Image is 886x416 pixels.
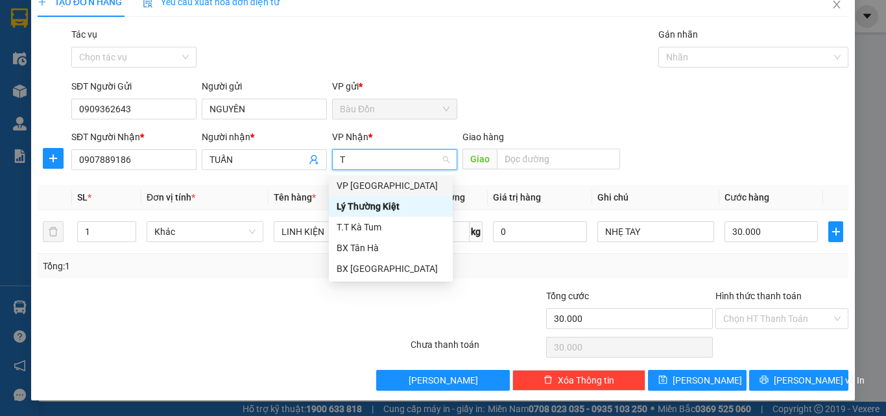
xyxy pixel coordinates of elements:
div: SĐT Người Gửi [71,79,197,93]
label: Gán nhãn [658,29,698,40]
div: BX [GEOGRAPHIC_DATA] [337,262,445,276]
span: Giao [462,149,497,169]
span: kg [470,221,483,242]
div: VP gửi [332,79,457,93]
button: plus [43,148,64,169]
th: Ghi chú [592,185,719,210]
button: printer[PERSON_NAME] và In [749,370,848,391]
input: 0 [493,221,586,242]
div: BX Tân Châu [329,258,453,279]
span: delete [544,375,553,385]
div: VP Tân Bình [329,175,453,196]
button: save[PERSON_NAME] [648,370,747,391]
div: Lý Thường Kiệt [329,196,453,217]
div: 30.000 [10,68,117,84]
input: Dọc đường [497,149,620,169]
div: SĐT Người Nhận [71,130,197,144]
div: Bàu Đồn [11,11,115,27]
label: Tác vụ [71,29,97,40]
div: HOÀNG [11,27,115,42]
div: Người nhận [202,130,327,144]
span: [PERSON_NAME] [409,373,478,387]
span: Tổng cước [546,291,589,301]
div: BX Tân Hà [329,238,453,258]
div: Tên hàng: hộp linh kiện ( : 1 ) [11,92,228,108]
button: delete [43,221,64,242]
span: Bàu Đồn [340,99,449,119]
div: GIẢM [124,27,228,42]
button: deleteXóa Thông tin [512,370,645,391]
input: VD: Bàn, Ghế [274,221,390,242]
span: Nhận: [124,12,155,26]
span: Khác [154,222,256,241]
div: Tổng: 1 [43,259,343,273]
label: Hình thức thanh toán [715,291,802,301]
div: VP [GEOGRAPHIC_DATA] [337,178,445,193]
span: Xóa Thông tin [558,373,614,387]
input: Ghi Chú [597,221,714,242]
span: [PERSON_NAME] và In [774,373,865,387]
span: Tên hàng [274,192,316,202]
span: Giao hàng [462,132,504,142]
div: T.T Kà Tum [337,220,445,234]
span: Giá trị hàng [493,192,541,202]
span: SL [77,192,88,202]
div: 0828557557 [124,42,228,60]
span: Cước hàng [724,192,769,202]
span: user-add [309,154,319,165]
div: 0886868952 [11,42,115,60]
div: T.T Kà Tum [329,217,453,238]
div: BX Tân Hà [337,241,445,255]
button: plus [828,221,843,242]
span: printer [760,375,769,385]
div: Chưa thanh toán [409,337,545,360]
span: [PERSON_NAME] [673,373,742,387]
span: CR : [10,69,30,83]
div: Người gửi [202,79,327,93]
span: save [658,375,667,385]
div: Lý Thường Kiệt [337,199,445,214]
div: VP Bàu Cỏ [124,11,228,27]
span: SL [172,90,189,108]
span: Gửi: [11,12,31,26]
span: plus [829,226,843,237]
span: Đơn vị tính [147,192,195,202]
span: plus [43,153,63,164]
button: [PERSON_NAME] [376,370,509,391]
span: VP Nhận [332,132,368,142]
